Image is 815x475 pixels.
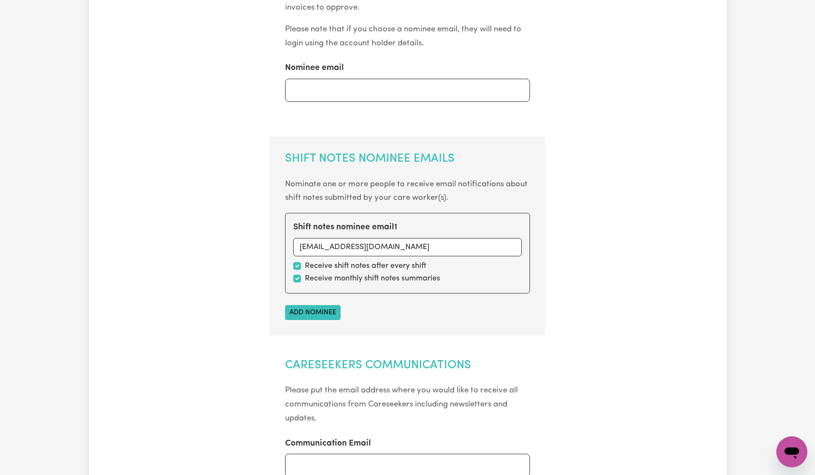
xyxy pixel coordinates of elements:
label: Receive monthly shift notes summaries [305,273,440,284]
small: Please note that if you choose a nominee email, they will need to login using the account holder ... [285,25,521,47]
label: Communication Email [285,437,371,450]
iframe: Button to launch messaging window [776,436,807,467]
h2: Careseekers Communications [285,359,530,373]
label: Nominee email [285,62,344,74]
label: Shift notes nominee email 1 [293,221,397,234]
label: Receive shift notes after every shift [305,260,426,272]
button: Add nominee [285,305,341,320]
h2: Shift Notes Nominee Emails [285,152,530,166]
small: Nominate one or more people to receive email notifications about shift notes submitted by your ca... [285,180,528,202]
small: Please put the email address where you would like to receive all communications from Careseekers ... [285,386,518,422]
